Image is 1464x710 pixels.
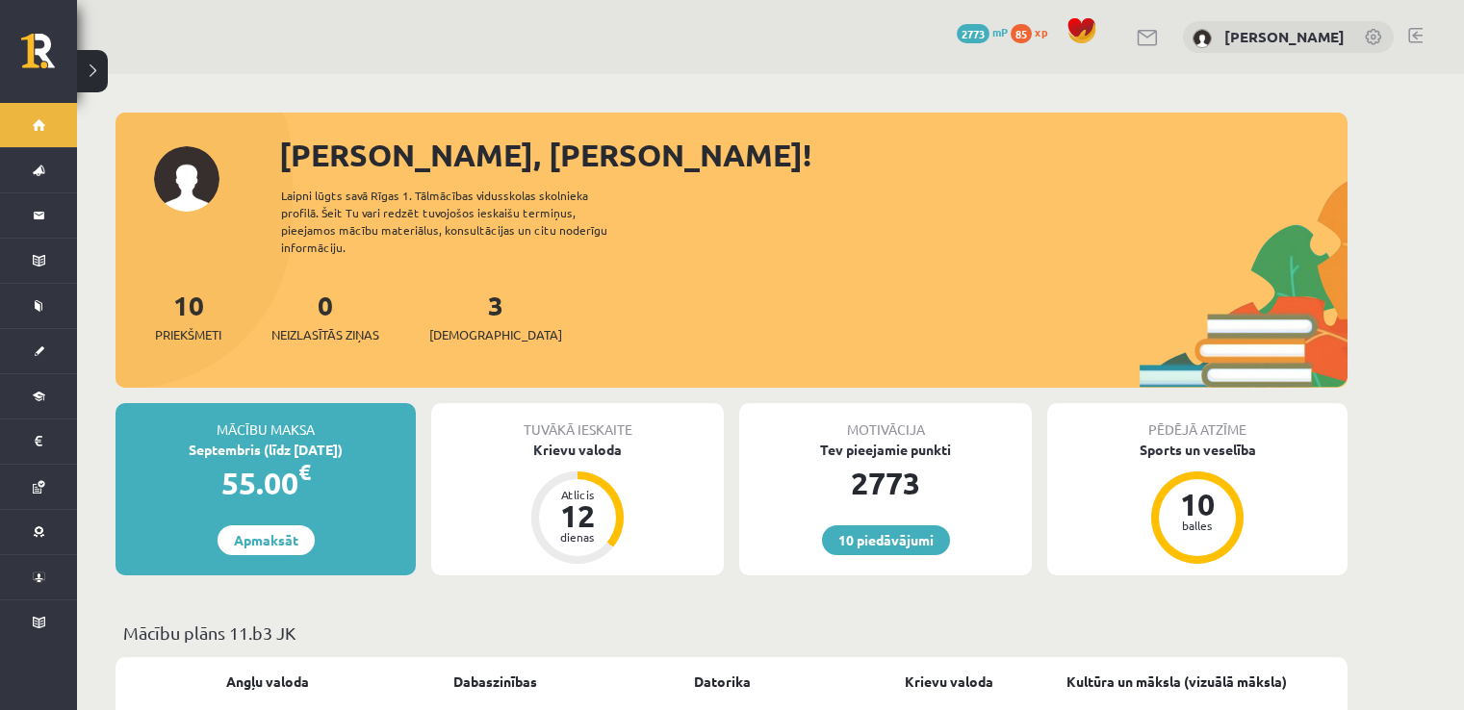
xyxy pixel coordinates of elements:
[116,403,416,440] div: Mācību maksa
[271,325,379,344] span: Neizlasītās ziņas
[116,460,416,506] div: 55.00
[992,24,1008,39] span: mP
[123,620,1340,646] p: Mācību plāns 11.b3 JK
[549,500,606,531] div: 12
[431,440,724,567] a: Krievu valoda Atlicis 12 dienas
[429,325,562,344] span: [DEMOGRAPHIC_DATA]
[1169,489,1226,520] div: 10
[1011,24,1057,39] a: 85 xp
[1035,24,1047,39] span: xp
[429,288,562,344] a: 3[DEMOGRAPHIC_DATA]
[453,672,537,692] a: Dabaszinības
[1011,24,1032,43] span: 85
[739,460,1032,506] div: 2773
[281,187,641,256] div: Laipni lūgts savā Rīgas 1. Tālmācības vidusskolas skolnieka profilā. Šeit Tu vari redzēt tuvojošo...
[694,672,751,692] a: Datorika
[957,24,1008,39] a: 2773 mP
[1169,520,1226,531] div: balles
[549,531,606,543] div: dienas
[822,525,950,555] a: 10 piedāvājumi
[21,34,77,82] a: Rīgas 1. Tālmācības vidusskola
[1047,440,1348,567] a: Sports un veselība 10 balles
[116,440,416,460] div: Septembris (līdz [DATE])
[905,672,993,692] a: Krievu valoda
[1193,29,1212,48] img: Paula Rihaļska
[155,288,221,344] a: 10Priekšmeti
[279,132,1348,178] div: [PERSON_NAME], [PERSON_NAME]!
[298,458,311,486] span: €
[1047,440,1348,460] div: Sports un veselība
[1066,672,1287,692] a: Kultūra un māksla (vizuālā māksla)
[549,489,606,500] div: Atlicis
[218,525,315,555] a: Apmaksāt
[271,288,379,344] a: 0Neizlasītās ziņas
[431,403,724,440] div: Tuvākā ieskaite
[431,440,724,460] div: Krievu valoda
[226,672,309,692] a: Angļu valoda
[1224,27,1345,46] a: [PERSON_NAME]
[1047,403,1348,440] div: Pēdējā atzīme
[739,440,1032,460] div: Tev pieejamie punkti
[957,24,989,43] span: 2773
[739,403,1032,440] div: Motivācija
[155,325,221,344] span: Priekšmeti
